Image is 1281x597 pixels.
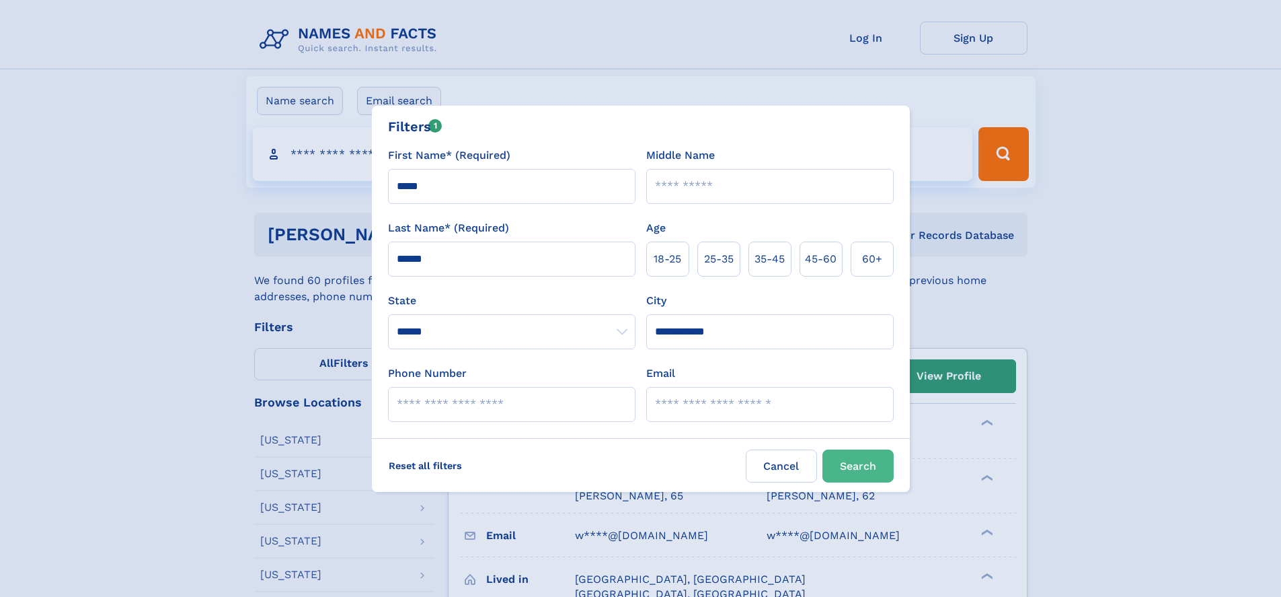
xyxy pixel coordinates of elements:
[388,147,510,164] label: First Name* (Required)
[704,251,734,267] span: 25‑35
[646,147,715,164] label: Middle Name
[388,365,467,382] label: Phone Number
[862,251,882,267] span: 60+
[388,116,442,137] div: Filters
[754,251,785,267] span: 35‑45
[805,251,837,267] span: 45‑60
[822,450,894,483] button: Search
[388,293,635,309] label: State
[646,220,666,236] label: Age
[746,450,817,483] label: Cancel
[646,365,675,382] label: Email
[646,293,666,309] label: City
[388,220,509,236] label: Last Name* (Required)
[380,450,471,482] label: Reset all filters
[654,251,681,267] span: 18‑25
